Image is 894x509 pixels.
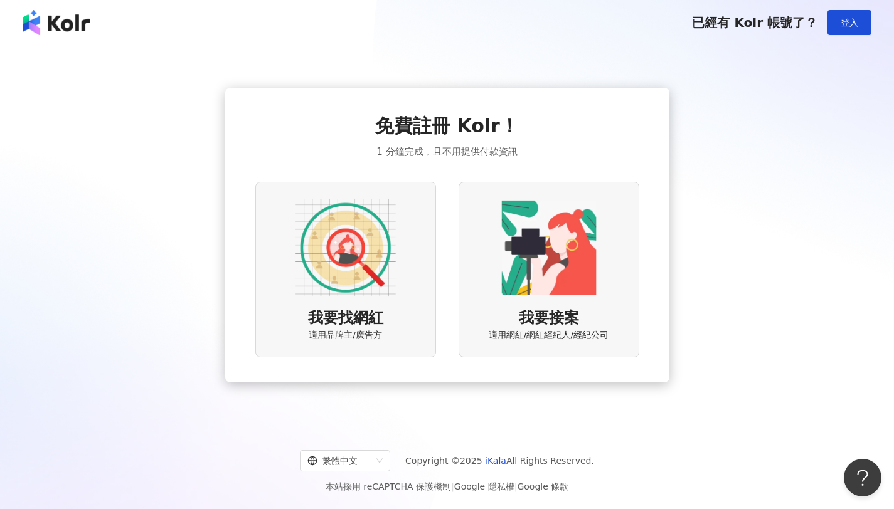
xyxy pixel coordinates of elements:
button: 登入 [827,10,871,35]
iframe: Help Scout Beacon - Open [844,459,881,496]
img: KOL identity option [499,197,599,298]
a: Google 條款 [517,481,568,491]
span: 免費註冊 Kolr！ [375,113,519,139]
span: 已經有 Kolr 帳號了？ [692,15,817,30]
span: 適用品牌主/廣告方 [309,329,382,342]
a: Google 隱私權 [454,481,514,491]
span: Copyright © 2025 All Rights Reserved. [405,453,594,468]
a: iKala [485,456,506,466]
span: 我要找網紅 [308,308,383,329]
span: 我要接案 [519,308,579,329]
div: 繁體中文 [307,451,371,471]
span: | [514,481,518,491]
span: 登入 [841,18,858,28]
span: 本站採用 reCAPTCHA 保護機制 [326,479,568,494]
img: logo [23,10,90,35]
span: 適用網紅/網紅經紀人/經紀公司 [489,329,609,342]
span: 1 分鐘完成，且不用提供付款資訊 [376,144,517,159]
span: | [451,481,454,491]
img: AD identity option [295,197,396,298]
